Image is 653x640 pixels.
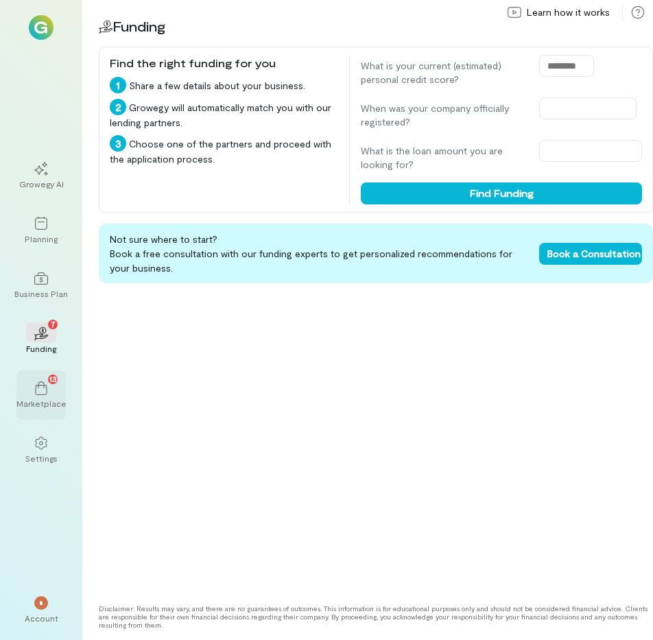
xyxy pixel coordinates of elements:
[16,261,66,310] a: Business Plan
[110,135,126,152] div: 3
[25,613,58,624] div: Account
[16,206,66,255] a: Planning
[19,178,64,189] div: Growegy AI
[49,372,57,385] span: 13
[26,343,56,354] div: Funding
[361,59,525,86] label: What is your current (estimated) personal credit score?
[25,453,58,464] div: Settings
[16,151,66,200] a: Growegy AI
[51,318,56,330] span: 7
[25,233,58,244] div: Planning
[99,224,653,283] div: Not sure where to start? Book a free consultation with our funding experts to get personalized re...
[110,77,338,93] div: Share a few details about your business.
[361,182,642,204] button: Find Funding
[527,5,610,19] span: Learn how it works
[16,585,66,635] div: *Account
[547,248,641,259] span: Book a Consultation
[14,288,68,299] div: Business Plan
[16,370,66,420] a: Marketplace
[110,77,126,93] div: 1
[110,55,338,71] div: Find the right funding for you
[361,144,525,171] label: What is the loan amount you are looking for?
[110,99,126,115] div: 2
[16,425,66,475] a: Settings
[16,398,67,409] div: Marketplace
[110,135,338,166] div: Choose one of the partners and proceed with the application process.
[112,18,165,34] span: Funding
[99,604,653,629] div: Disclaimer: Results may vary, and there are no guarantees of outcomes. This information is for ed...
[110,99,338,130] div: Growegy will automatically match you with our lending partners.
[361,102,525,129] label: When was your company officially registered?
[539,243,642,265] button: Book a Consultation
[16,316,66,365] a: Funding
